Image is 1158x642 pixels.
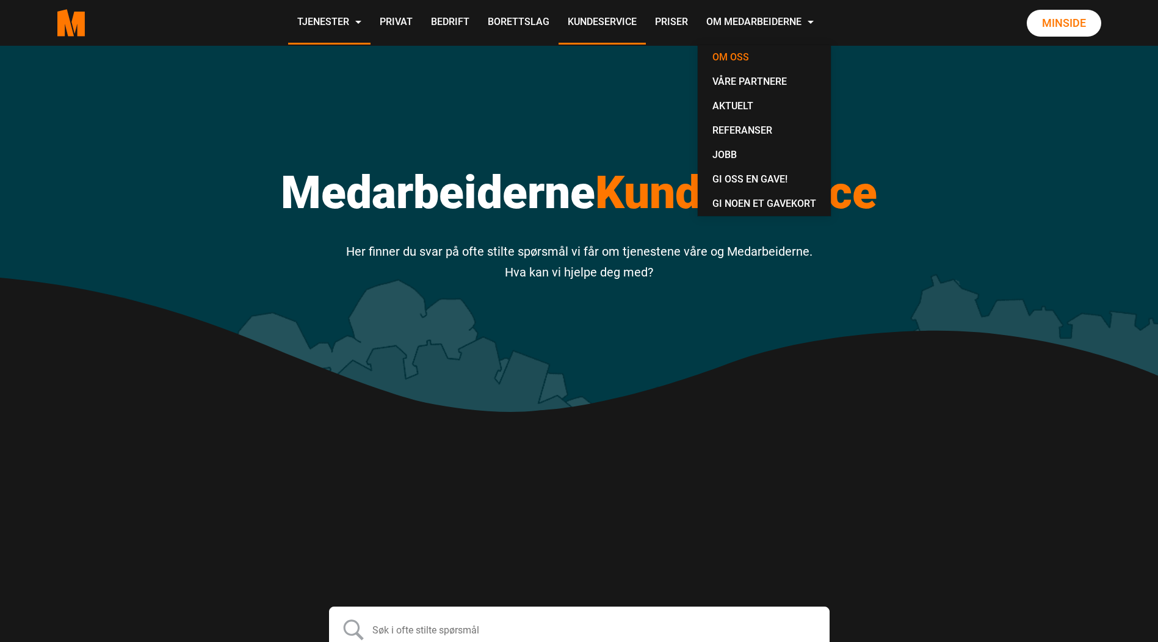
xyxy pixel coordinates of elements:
[703,192,826,216] a: Gi noen et gavekort
[422,1,479,45] a: Bedrift
[703,118,826,143] a: Referanser
[1027,10,1101,37] a: Minside
[559,1,646,45] a: Kundeservice
[703,70,826,94] a: Våre partnere
[697,1,823,45] a: Om Medarbeiderne
[646,1,697,45] a: Priser
[703,94,826,118] a: Aktuelt
[595,165,877,219] span: Kundeservice
[703,143,826,167] a: Jobb
[703,167,826,192] a: Gi oss en gave!
[213,241,946,283] p: Her finner du svar på ofte stilte spørsmål vi får om tjenestene våre og Medarbeiderne. Hva kan vi...
[15,220,170,241] p: Jeg samtykker til Medarbeiderne AS sine vilkår for personvern og tjenester.
[288,1,371,45] a: Tjenester
[371,1,422,45] a: Privat
[703,45,826,70] a: Om oss
[213,165,946,220] h1: Medarbeiderne
[479,1,559,45] a: Borettslag
[3,222,11,229] input: Jeg samtykker til Medarbeiderne AS sine vilkår for personvern og tjenester.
